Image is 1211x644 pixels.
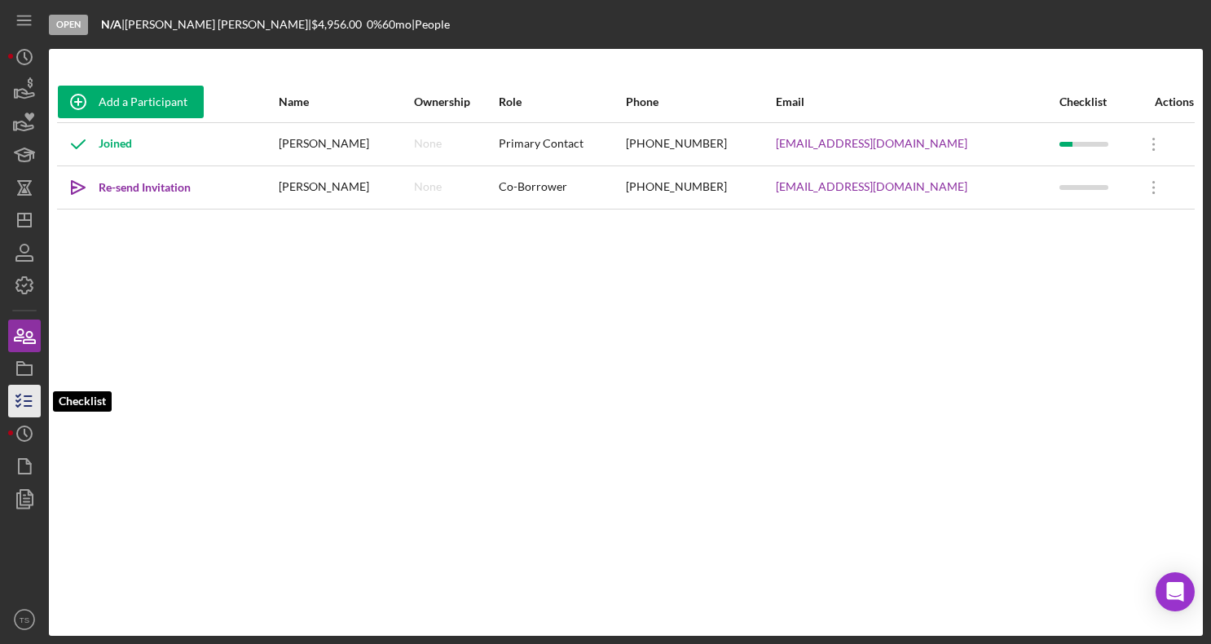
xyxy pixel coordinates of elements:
[101,17,121,31] b: N/A
[279,124,412,165] div: [PERSON_NAME]
[776,137,967,150] a: [EMAIL_ADDRESS][DOMAIN_NAME]
[20,615,29,624] text: TS
[626,167,775,208] div: [PHONE_NUMBER]
[58,124,132,165] div: Joined
[382,18,412,31] div: 60 mo
[49,15,88,35] div: Open
[279,95,412,108] div: Name
[8,603,41,636] button: TS
[58,171,207,204] button: Re-send Invitation
[58,86,204,118] button: Add a Participant
[776,95,1058,108] div: Email
[626,124,775,165] div: [PHONE_NUMBER]
[499,95,623,108] div: Role
[101,18,125,31] div: |
[499,167,623,208] div: Co-Borrower
[367,18,382,31] div: 0 %
[626,95,775,108] div: Phone
[414,180,442,193] div: None
[1059,95,1132,108] div: Checklist
[125,18,311,31] div: [PERSON_NAME] [PERSON_NAME] |
[414,137,442,150] div: None
[414,95,497,108] div: Ownership
[311,18,367,31] div: $4,956.00
[1134,95,1194,108] div: Actions
[499,124,623,165] div: Primary Contact
[1156,572,1195,611] div: Open Intercom Messenger
[99,86,187,118] div: Add a Participant
[99,171,191,204] div: Re-send Invitation
[412,18,450,31] div: | People
[776,180,967,193] a: [EMAIL_ADDRESS][DOMAIN_NAME]
[279,167,412,208] div: [PERSON_NAME]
